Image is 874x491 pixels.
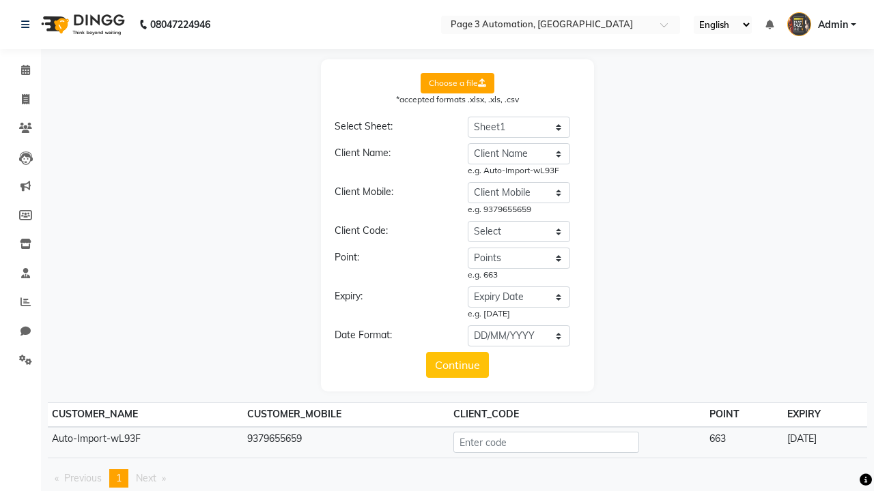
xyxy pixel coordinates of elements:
td: 9379655659 [243,427,449,458]
th: EXPIRY [783,403,867,427]
div: Expiry: [324,289,457,320]
div: Date Format: [324,328,457,346]
img: logo [35,5,128,44]
span: Previous [64,472,102,484]
th: CUSTOMER_NAME [48,403,243,427]
div: Point: [324,250,457,281]
input: Enter code [453,432,639,453]
div: e.g. 9379655659 [468,203,570,215]
span: Admin [818,18,848,32]
div: Client Name: [324,146,457,177]
div: Client Code: [324,224,457,242]
span: Next [136,472,156,484]
div: Client Mobile: [324,185,457,215]
b: 08047224946 [150,5,210,44]
th: CUSTOMER_MOBILE [243,403,449,427]
th: POINT [705,403,783,427]
th: CLIENT_CODE [449,403,705,427]
div: e.g. 663 [468,269,570,281]
td: Auto-Import-wL93F [48,427,243,458]
td: 663 [705,427,783,458]
span: 1 [116,472,122,484]
div: *accepted formats .xlsx, .xls, .csv [335,93,580,106]
label: Choose a file [421,73,494,93]
nav: Pagination [48,469,867,488]
button: Continue [426,352,489,378]
div: e.g. Auto-Import-wL93F [468,164,570,177]
div: Select Sheet: [324,119,457,138]
div: e.g. [DATE] [468,308,570,320]
td: [DATE] [783,427,867,458]
img: Admin [787,12,811,36]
